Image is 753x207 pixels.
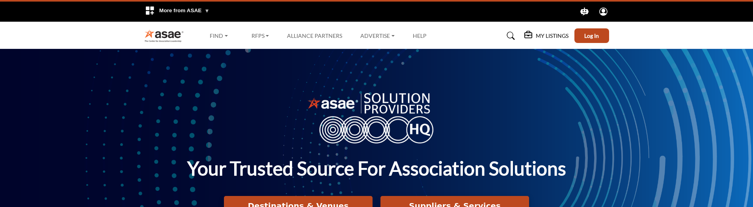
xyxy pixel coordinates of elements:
[584,32,599,39] span: Log In
[524,31,568,41] div: My Listings
[536,32,568,39] h5: My Listings
[287,32,342,39] a: Alliance Partners
[140,2,214,22] div: More from ASAE
[308,91,445,143] img: image
[204,30,233,41] a: Find
[246,30,275,41] a: RFPs
[159,7,210,13] span: More from ASAE
[499,30,520,42] a: Search
[413,32,427,39] a: Help
[574,28,609,43] button: Log In
[355,30,400,41] a: Advertise
[187,156,566,181] h1: Your Trusted Source for Association Solutions
[144,29,188,42] img: Site Logo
